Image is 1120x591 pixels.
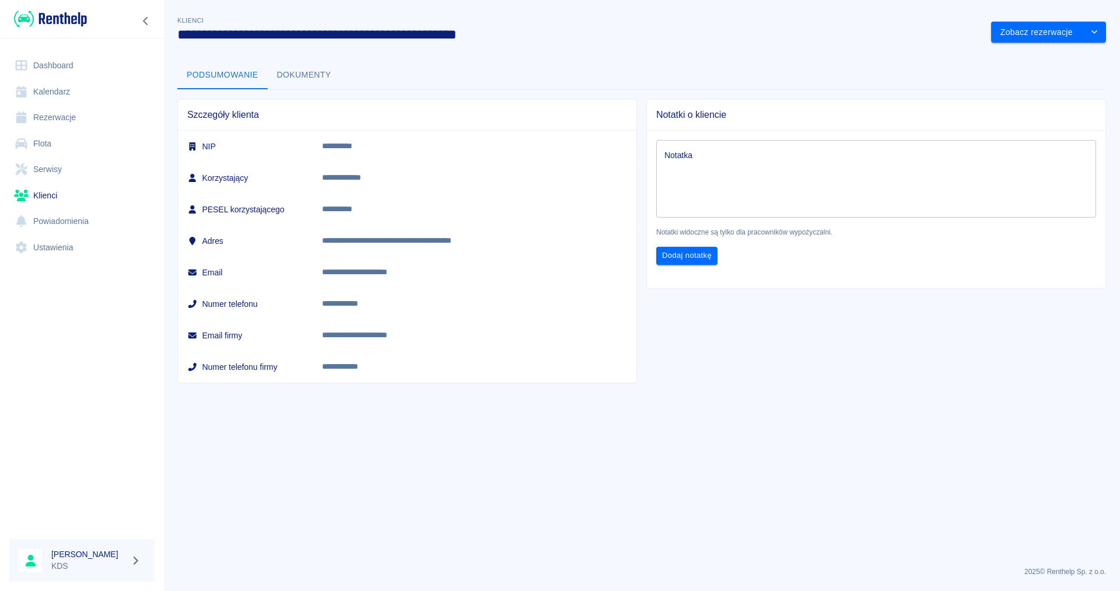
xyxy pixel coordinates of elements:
[9,183,155,209] a: Klienci
[177,61,268,89] button: Podsumowanie
[14,9,87,29] img: Renthelp logo
[187,204,303,215] h6: PESEL korzystającego
[177,566,1106,577] p: 2025 © Renthelp Sp. z o.o.
[656,227,1096,237] p: Notatki widoczne są tylko dla pracowników wypożyczalni.
[187,298,303,310] h6: Numer telefonu
[656,247,717,265] button: Dodaj notatkę
[187,267,303,278] h6: Email
[9,104,155,131] a: Rezerwacje
[1083,22,1106,43] button: drop-down
[9,156,155,183] a: Serwisy
[9,235,155,261] a: Ustawienia
[9,53,155,79] a: Dashboard
[9,9,87,29] a: Renthelp logo
[177,17,204,24] span: Klienci
[137,13,155,29] button: Zwiń nawigację
[9,208,155,235] a: Powiadomienia
[51,548,126,560] h6: [PERSON_NAME]
[187,141,303,152] h6: NIP
[187,361,303,373] h6: Numer telefonu firmy
[187,109,627,121] span: Szczegóły klienta
[268,61,341,89] button: Dokumenty
[656,109,1096,121] span: Notatki o kliencie
[51,560,126,572] p: KDS
[991,22,1083,43] button: Zobacz rezerwacje
[187,235,303,247] h6: Adres
[187,172,303,184] h6: Korzystający
[187,330,303,341] h6: Email firmy
[9,79,155,105] a: Kalendarz
[9,131,155,157] a: Flota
